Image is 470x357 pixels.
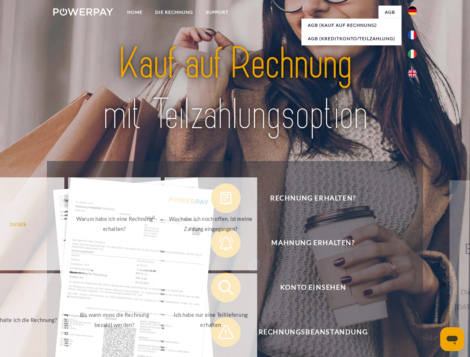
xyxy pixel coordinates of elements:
[169,310,253,330] div: Ich habe nur eine Teillieferung erhalten
[164,177,257,270] a: Was habe ich noch offen, ist meine Zahlung eingegangen?
[169,214,253,234] div: Was habe ich noch offen, ist meine Zahlung eingegangen?
[211,228,405,258] button: Mahnung erhalten?
[211,317,405,347] button: Rechnungsbeanstandung
[222,273,404,302] span: Konto einsehen
[211,273,405,302] button: Konto einsehen
[378,6,402,19] a: agb
[222,183,404,213] span: Rechnung erhalten?
[408,49,417,58] img: it
[73,214,156,234] div: Warum habe ich eine Rechnung erhalten?
[53,8,113,16] img: logo-powerpay-white.svg
[149,6,199,19] a: DIE RECHNUNG
[211,183,405,213] button: Rechnung erhalten?
[222,317,404,347] span: Rechnungsbeanstandung
[121,6,149,19] a: Home
[408,6,417,15] img: de
[408,30,417,39] img: fr
[301,32,402,45] a: AGB (Kreditkonto/Teilzahlung)
[199,6,235,19] a: SUPPORT
[222,228,404,258] span: Mahnung erhalten?
[301,19,402,32] a: AGB (Kauf auf Rechnung)
[73,310,156,330] div: Bis wann muss die Rechnung bezahlt werden?
[71,36,399,142] img: title-powerpay_de.svg
[440,327,464,351] iframe: Schaltfläche zum Öffnen des Messaging-Fensters
[408,69,417,78] img: en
